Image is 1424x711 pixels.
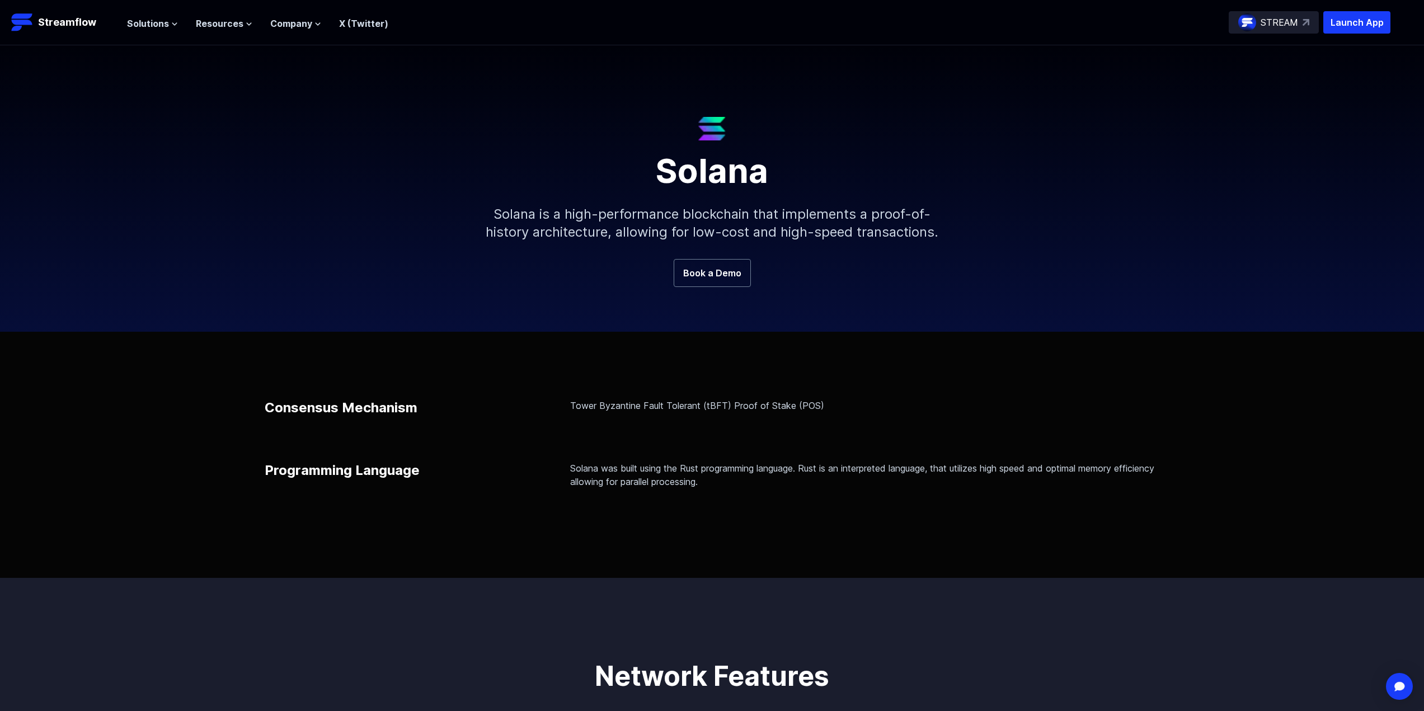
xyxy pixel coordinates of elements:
p: Streamflow [38,15,96,30]
p: Solana was built using the Rust programming language. Rust is an interpreted language, that utili... [570,462,1159,488]
img: Streamflow Logo [11,11,34,34]
p: Programming Language [265,462,420,479]
h1: Solana [444,140,981,187]
div: Open Intercom Messenger [1386,673,1413,700]
a: Book a Demo [674,259,751,287]
p: Tower Byzantine Fault Tolerant (tBFT) Proof of Stake (POS) [570,399,1159,412]
span: Resources [196,17,243,30]
img: Solana [698,117,726,140]
a: Streamflow [11,11,116,34]
button: Solutions [127,17,178,30]
span: Solutions [127,17,169,30]
button: Company [270,17,321,30]
p: Network Features [462,663,963,690]
img: streamflow-logo-circle.png [1238,13,1256,31]
button: Launch App [1323,11,1390,34]
img: top-right-arrow.svg [1303,19,1309,26]
button: Resources [196,17,252,30]
p: STREAM [1261,16,1298,29]
a: STREAM [1229,11,1319,34]
a: X (Twitter) [339,18,388,29]
span: Company [270,17,312,30]
p: Solana is a high-performance blockchain that implements a proof-of-history architecture, allowing... [472,187,953,259]
p: Consensus Mechanism [265,399,417,417]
